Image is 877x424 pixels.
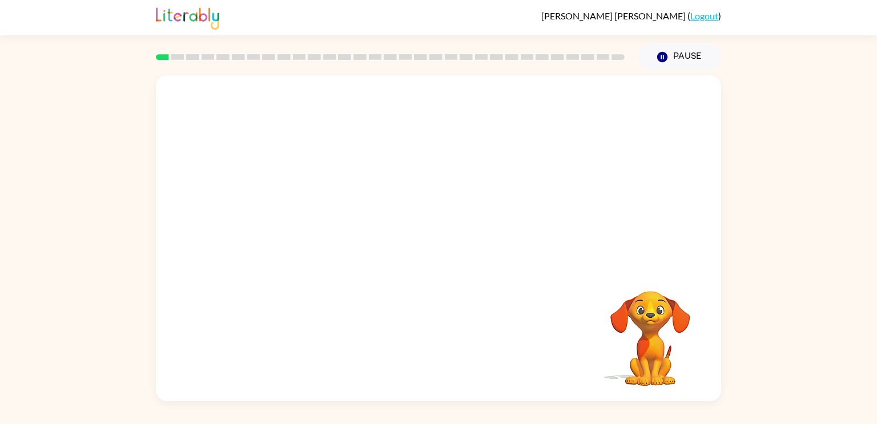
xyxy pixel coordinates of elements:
video: Your browser must support playing .mp4 files to use Literably. Please try using another browser. [593,273,707,387]
span: [PERSON_NAME] [PERSON_NAME] [541,10,687,21]
button: Pause [638,44,721,70]
a: Logout [690,10,718,21]
div: ( ) [541,10,721,21]
img: Literably [156,5,219,30]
